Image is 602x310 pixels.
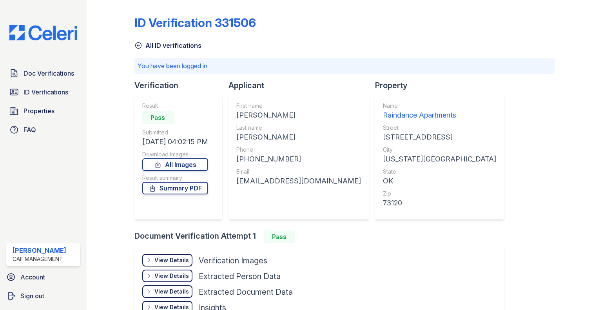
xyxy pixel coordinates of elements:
[142,102,208,110] div: Result
[236,110,361,121] div: [PERSON_NAME]
[6,65,80,81] a: Doc Verifications
[383,102,496,121] a: Name Raindance Apartments
[24,69,74,78] span: Doc Verifications
[142,129,208,136] div: Submitted
[142,136,208,147] div: [DATE] 04:02:15 PM
[383,154,496,165] div: [US_STATE][GEOGRAPHIC_DATA]
[13,246,66,255] div: [PERSON_NAME]
[138,61,551,71] p: You have been logged in
[142,111,174,124] div: Pass
[134,16,256,30] div: ID Verification 331506
[228,80,375,91] div: Applicant
[383,102,496,110] div: Name
[236,146,361,154] div: Phone
[199,286,293,297] div: Extracted Document Data
[383,176,496,187] div: OK
[264,230,295,243] div: Pass
[375,80,510,91] div: Property
[20,291,44,301] span: Sign out
[236,154,361,165] div: [PHONE_NUMBER]
[142,182,208,194] a: Summary PDF
[236,168,361,176] div: Email
[24,125,36,134] span: FAQ
[20,272,45,282] span: Account
[199,271,281,282] div: Extracted Person Data
[24,87,68,97] span: ID Verifications
[134,41,201,50] a: All ID verifications
[154,288,189,295] div: View Details
[236,102,361,110] div: First name
[236,124,361,132] div: Last name
[383,190,496,198] div: Zip
[236,176,361,187] div: [EMAIL_ADDRESS][DOMAIN_NAME]
[236,132,361,143] div: [PERSON_NAME]
[142,158,208,171] a: All Images
[3,288,83,304] a: Sign out
[383,110,496,121] div: Raindance Apartments
[6,84,80,100] a: ID Verifications
[3,25,83,40] img: CE_Logo_Blue-a8612792a0a2168367f1c8372b55b34899dd931a85d93a1a3d3e32e68fde9ad4.png
[134,80,228,91] div: Verification
[383,168,496,176] div: State
[383,198,496,208] div: 73120
[142,150,208,158] div: Download Images
[154,256,189,264] div: View Details
[6,122,80,138] a: FAQ
[383,146,496,154] div: City
[6,103,80,119] a: Properties
[154,272,189,280] div: View Details
[24,106,54,116] span: Properties
[383,124,496,132] div: Street
[383,132,496,143] div: [STREET_ADDRESS]
[142,174,208,182] div: Result summary
[13,255,66,263] div: CAF Management
[3,269,83,285] a: Account
[134,230,510,243] div: Document Verification Attempt 1
[199,255,267,266] div: Verification Images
